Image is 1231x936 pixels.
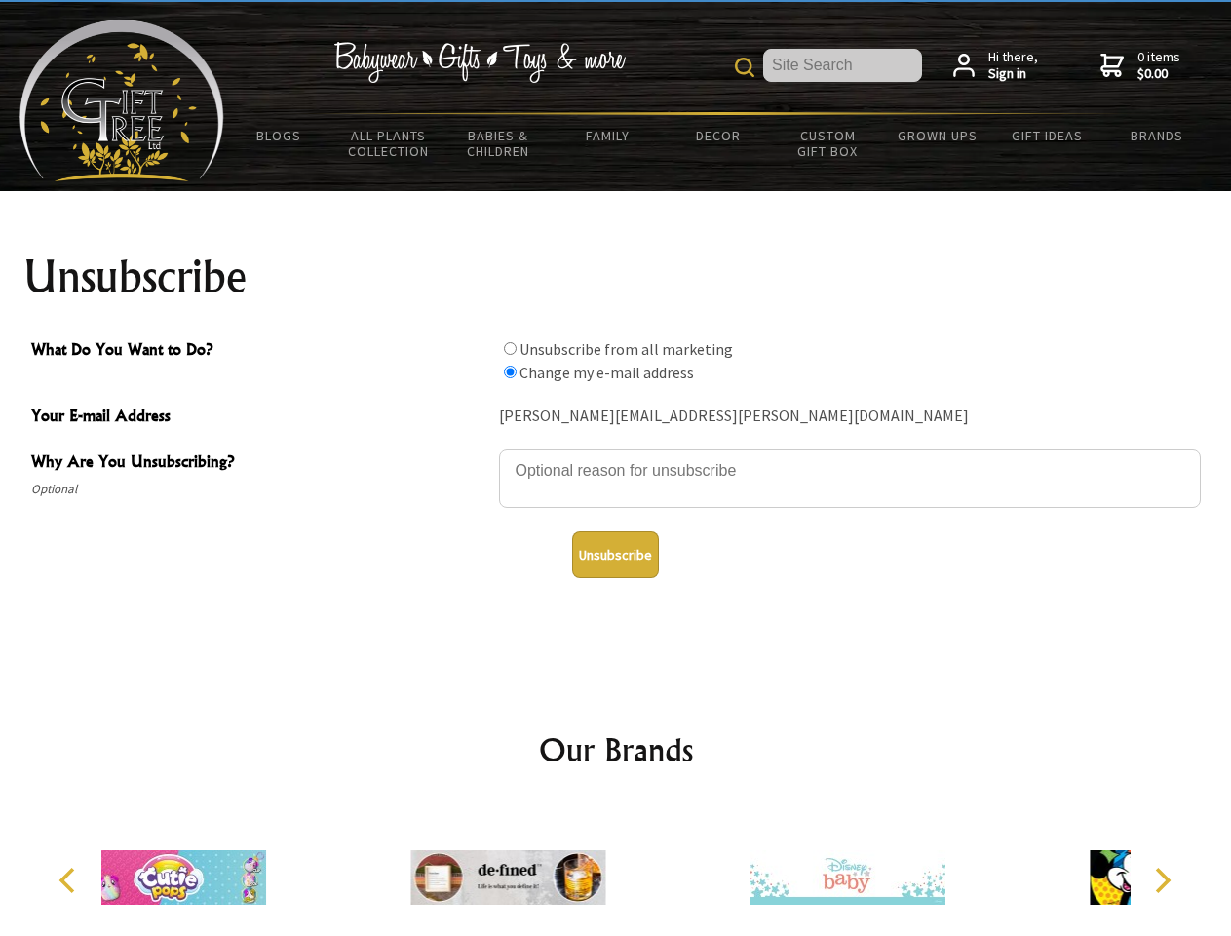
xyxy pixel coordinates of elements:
a: Babies & Children [443,115,554,172]
label: Change my e-mail address [519,363,694,382]
button: Next [1140,859,1183,902]
span: What Do You Want to Do? [31,337,489,366]
img: Babywear - Gifts - Toys & more [333,42,626,83]
h2: Our Brands [39,726,1193,773]
a: Gift Ideas [992,115,1102,156]
strong: $0.00 [1137,65,1180,83]
button: Unsubscribe [572,531,659,578]
img: Babyware - Gifts - Toys and more... [19,19,224,181]
strong: Sign in [988,65,1038,83]
textarea: Why Are You Unsubscribing? [499,449,1201,508]
span: Hi there, [988,49,1038,83]
span: Your E-mail Address [31,404,489,432]
a: BLOGS [224,115,334,156]
a: Hi there,Sign in [953,49,1038,83]
a: Decor [663,115,773,156]
label: Unsubscribe from all marketing [519,339,733,359]
input: What Do You Want to Do? [504,342,517,355]
span: Optional [31,478,489,501]
a: Custom Gift Box [773,115,883,172]
a: Brands [1102,115,1212,156]
button: Previous [49,859,92,902]
a: 0 items$0.00 [1100,49,1180,83]
img: product search [735,58,754,77]
span: Why Are You Unsubscribing? [31,449,489,478]
input: What Do You Want to Do? [504,366,517,378]
span: 0 items [1137,48,1180,83]
a: Grown Ups [882,115,992,156]
div: [PERSON_NAME][EMAIL_ADDRESS][PERSON_NAME][DOMAIN_NAME] [499,402,1201,432]
input: Site Search [763,49,922,82]
h1: Unsubscribe [23,253,1209,300]
a: All Plants Collection [334,115,444,172]
a: Family [554,115,664,156]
